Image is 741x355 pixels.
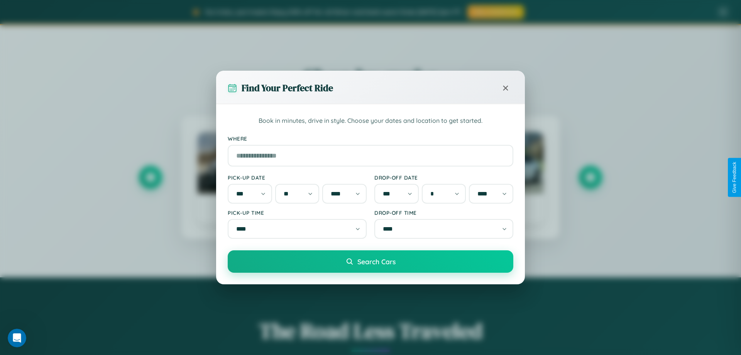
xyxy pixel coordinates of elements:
label: Drop-off Date [374,174,513,181]
label: Pick-up Time [228,209,367,216]
label: Drop-off Time [374,209,513,216]
span: Search Cars [357,257,396,266]
label: Where [228,135,513,142]
button: Search Cars [228,250,513,273]
p: Book in minutes, drive in style. Choose your dates and location to get started. [228,116,513,126]
h3: Find Your Perfect Ride [242,82,333,94]
label: Pick-up Date [228,174,367,181]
